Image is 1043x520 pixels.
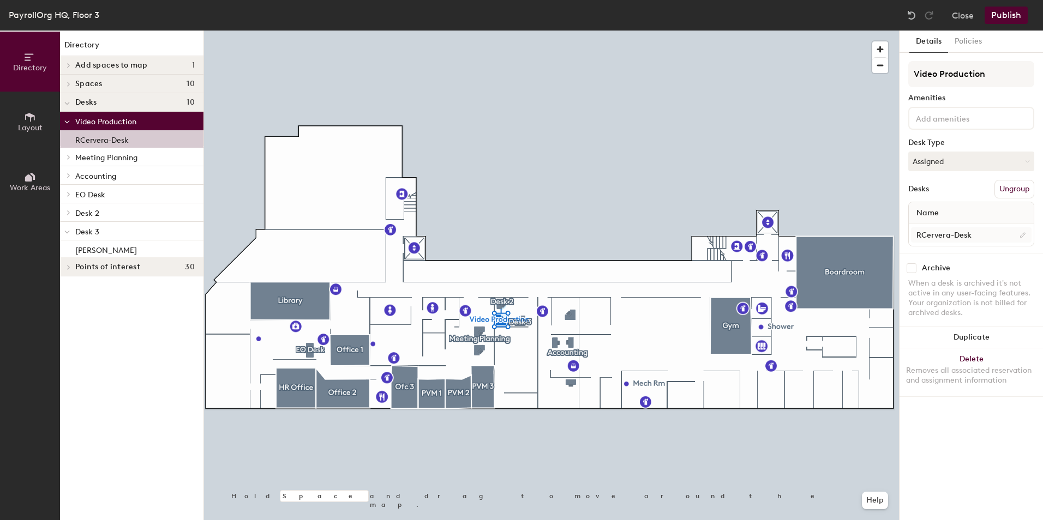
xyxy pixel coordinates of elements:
[908,279,1034,318] div: When a desk is archived it's not active in any user-facing features. Your organization is not bil...
[60,39,203,56] h1: Directory
[75,61,148,70] span: Add spaces to map
[900,348,1043,396] button: DeleteRemoves all associated reservation and assignment information
[13,63,47,72] span: Directory
[906,366,1036,385] div: Removes all associated reservation and assignment information
[75,153,137,162] span: Meeting Planning
[909,31,948,53] button: Details
[948,31,988,53] button: Policies
[985,7,1028,24] button: Publish
[18,123,43,132] span: Layout
[75,263,140,271] span: Points of interest
[187,80,195,88] span: 10
[75,209,99,218] span: Desk 2
[185,263,195,271] span: 30
[187,98,195,107] span: 10
[924,10,934,21] img: Redo
[908,152,1034,171] button: Assigned
[192,61,195,70] span: 1
[914,111,1012,124] input: Add amenities
[908,185,929,194] div: Desks
[75,190,105,199] span: EO Desk
[911,203,944,223] span: Name
[908,94,1034,102] div: Amenities
[10,183,50,192] span: Work Areas
[911,227,1032,243] input: Unnamed desk
[75,243,137,255] p: [PERSON_NAME]
[75,172,116,181] span: Accounting
[952,7,974,24] button: Close
[75,117,136,126] span: Video Production
[75,132,129,145] p: RCervera-Desk
[862,492,888,509] button: Help
[922,264,950,273] div: Archive
[75,80,103,88] span: Spaces
[908,138,1034,147] div: Desk Type
[75,227,99,237] span: Desk 3
[75,98,97,107] span: Desks
[994,180,1034,198] button: Ungroup
[900,326,1043,348] button: Duplicate
[906,10,917,21] img: Undo
[9,8,99,22] div: PayrollOrg HQ, Floor 3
